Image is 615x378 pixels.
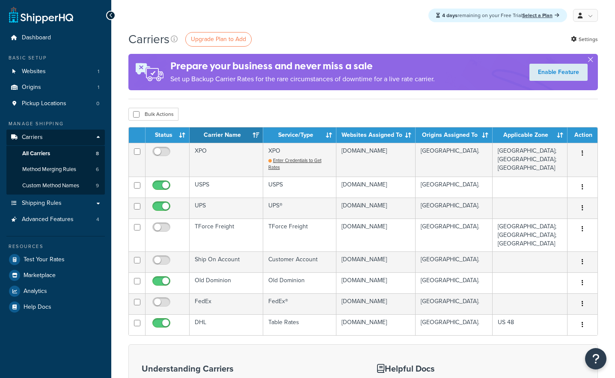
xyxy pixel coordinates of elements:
[190,251,263,272] td: Ship On Account
[263,251,336,272] td: Customer Account
[22,182,79,189] span: Custom Method Names
[6,146,105,162] li: All Carriers
[6,195,105,211] a: Shipping Rules
[6,80,105,95] li: Origins
[6,96,105,112] a: Pickup Locations 0
[263,314,336,335] td: Table Rates
[6,80,105,95] a: Origins 1
[6,64,105,80] li: Websites
[96,150,99,157] span: 8
[96,166,99,173] span: 6
[6,178,105,194] li: Custom Method Names
[190,177,263,198] td: USPS
[377,364,489,373] h3: Helpful Docs
[6,299,105,315] a: Help Docs
[6,146,105,162] a: All Carriers 8
[263,143,336,176] td: XPO
[567,127,597,143] th: Action
[190,198,263,219] td: UPS
[416,293,493,314] td: [GEOGRAPHIC_DATA].
[6,268,105,283] a: Marketplace
[22,200,62,207] span: Shipping Rules
[6,162,105,177] li: Method Merging Rules
[128,54,170,90] img: ad-rules-rateshop-fe6ec290ccb7230408bd80ed9643f0289d75e0ffd9eb532fc0e269fcd187b520.png
[22,84,41,91] span: Origins
[170,73,435,85] p: Set up Backup Carrier Rates for the rare circumstances of downtime for a live rate carrier.
[416,177,493,198] td: [GEOGRAPHIC_DATA].
[191,35,246,44] span: Upgrade Plan to Add
[6,252,105,267] a: Test Your Rates
[416,272,493,293] td: [GEOGRAPHIC_DATA].
[185,32,252,47] a: Upgrade Plan to Add
[263,219,336,251] td: TForce Freight
[336,272,416,293] td: [DOMAIN_NAME]
[98,84,99,91] span: 1
[268,157,321,171] a: Enter Credentials to Get Rates
[22,150,50,157] span: All Carriers
[493,314,567,335] td: US 48
[22,166,76,173] span: Method Merging Rules
[6,283,105,299] a: Analytics
[493,127,567,143] th: Applicable Zone: activate to sort column ascending
[6,64,105,80] a: Websites 1
[24,272,56,279] span: Marketplace
[336,251,416,272] td: [DOMAIN_NAME]
[190,219,263,251] td: TForce Freight
[190,293,263,314] td: FedEx
[6,212,105,227] li: Advanced Features
[416,219,493,251] td: [GEOGRAPHIC_DATA].
[416,198,493,219] td: [GEOGRAPHIC_DATA].
[6,212,105,227] a: Advanced Features 4
[6,243,105,250] div: Resources
[585,348,606,369] button: Open Resource Center
[571,33,598,45] a: Settings
[336,293,416,314] td: [DOMAIN_NAME]
[22,100,66,107] span: Pickup Locations
[6,178,105,194] a: Custom Method Names 9
[96,100,99,107] span: 0
[336,143,416,176] td: [DOMAIN_NAME]
[428,9,567,22] div: remaining on your Free Trial
[22,68,46,75] span: Websites
[22,216,74,223] span: Advanced Features
[6,130,105,145] a: Carriers
[6,54,105,62] div: Basic Setup
[24,256,65,263] span: Test Your Rates
[24,288,47,295] span: Analytics
[263,177,336,198] td: USPS
[416,127,493,143] th: Origins Assigned To: activate to sort column ascending
[442,12,458,19] strong: 4 days
[263,293,336,314] td: FedEx®
[263,272,336,293] td: Old Dominion
[336,219,416,251] td: [DOMAIN_NAME]
[6,96,105,112] li: Pickup Locations
[493,219,567,251] td: [GEOGRAPHIC_DATA]; [GEOGRAPHIC_DATA]; [GEOGRAPHIC_DATA]
[263,198,336,219] td: UPS®
[170,59,435,73] h4: Prepare your business and never miss a sale
[146,127,190,143] th: Status: activate to sort column ascending
[22,134,43,141] span: Carriers
[190,143,263,176] td: XPO
[6,30,105,46] a: Dashboard
[416,314,493,335] td: [GEOGRAPHIC_DATA].
[6,130,105,195] li: Carriers
[96,216,99,223] span: 4
[128,108,178,121] button: Bulk Actions
[336,314,416,335] td: [DOMAIN_NAME]
[96,182,99,189] span: 9
[493,143,567,176] td: [GEOGRAPHIC_DATA]; [GEOGRAPHIC_DATA]; [GEOGRAPHIC_DATA]
[336,198,416,219] td: [DOMAIN_NAME]
[142,364,356,373] h3: Understanding Carriers
[416,251,493,272] td: [GEOGRAPHIC_DATA].
[190,127,263,143] th: Carrier Name: activate to sort column ascending
[263,127,336,143] th: Service/Type: activate to sort column ascending
[522,12,559,19] a: Select a Plan
[416,143,493,176] td: [GEOGRAPHIC_DATA].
